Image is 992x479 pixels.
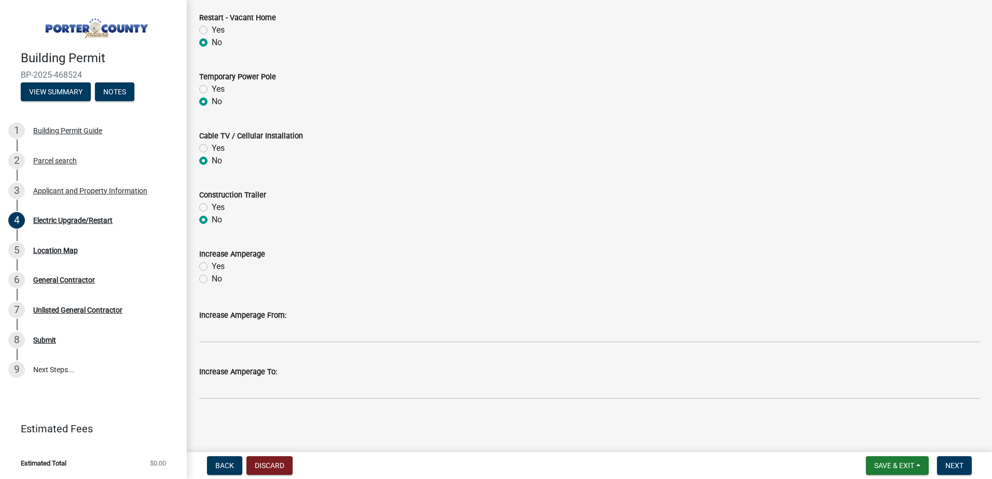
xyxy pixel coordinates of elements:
[8,272,25,288] div: 6
[212,214,222,226] label: No
[8,332,25,348] div: 8
[95,88,134,96] wm-modal-confirm: Notes
[207,456,242,475] button: Back
[212,273,222,285] label: No
[21,88,91,96] wm-modal-confirm: Summary
[212,142,225,154] label: Yes
[21,11,170,40] img: Porter County, Indiana
[199,251,265,258] label: Increase Amperage
[21,70,166,80] span: BP-2025-468524
[8,302,25,318] div: 7
[33,127,102,134] div: Building Permit Guide
[33,217,113,224] div: Electric Upgrade/Restart
[33,247,78,254] div: Location Map
[212,24,225,36] label: Yes
[246,456,293,475] button: Discard
[199,15,276,22] label: Restart - Vacant Home
[95,82,134,101] button: Notes
[21,460,66,467] span: Estimated Total
[212,95,222,108] label: No
[212,36,222,49] label: No
[215,461,234,470] span: Back
[212,260,225,273] label: Yes
[8,361,25,378] div: 9
[8,152,25,169] div: 2
[33,187,147,194] div: Applicant and Property Information
[199,133,303,140] label: Cable TV / Cellular Installation
[212,201,225,214] label: Yes
[866,456,929,475] button: Save & Exit
[937,456,972,475] button: Next
[21,51,178,66] h4: Building Permit
[33,157,77,164] div: Parcel search
[212,154,222,167] label: No
[199,312,286,319] label: Increase Amperage From:
[8,122,25,139] div: 1
[945,461,963,470] span: Next
[874,461,914,470] span: Save & Exit
[33,306,122,314] div: Unlisted General Contractor
[199,192,266,199] label: Construction Trailer
[8,418,170,439] a: Estimated Fees
[199,369,277,376] label: Increase Amperage To:
[150,460,166,467] span: $0.00
[33,336,56,344] div: Submit
[8,212,25,229] div: 4
[8,182,25,199] div: 3
[33,276,95,284] div: General Contractor
[8,242,25,259] div: 5
[212,83,225,95] label: Yes
[199,74,276,81] label: Temporary Power Pole
[21,82,91,101] button: View Summary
